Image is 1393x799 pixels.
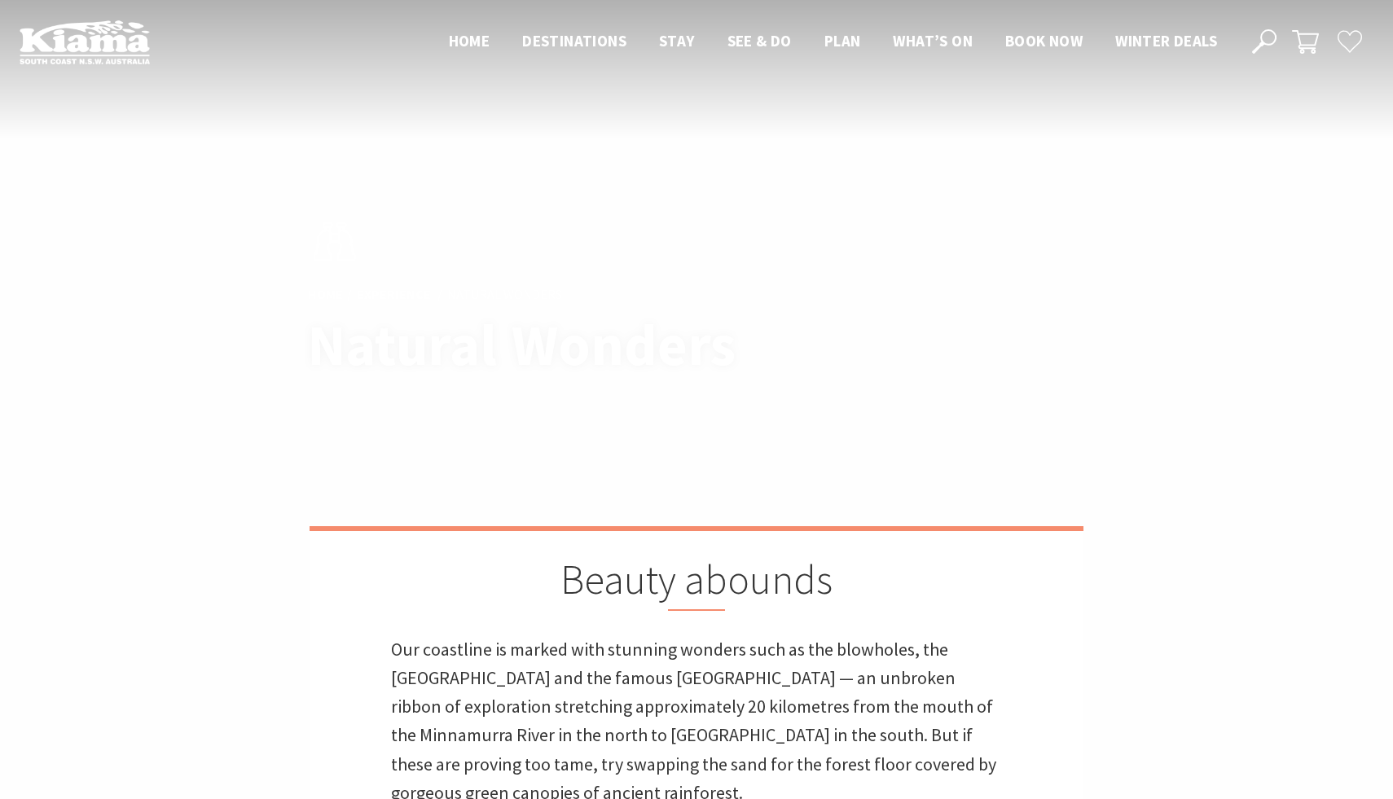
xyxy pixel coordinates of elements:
a: Experience [357,286,431,304]
a: Winter Deals [1115,31,1217,52]
img: Kiama Logo [20,20,150,64]
span: Book now [1005,31,1083,50]
a: What’s On [893,31,973,52]
span: What’s On [893,31,973,50]
a: Home [308,286,343,304]
h1: Natural Wonders [308,314,768,376]
a: Stay [659,31,695,52]
span: Winter Deals [1115,31,1217,50]
span: Destinations [522,31,626,50]
span: See & Do [727,31,792,50]
span: Plan [824,31,861,50]
a: Home [449,31,490,52]
a: Plan [824,31,861,52]
h2: Beauty abounds [391,555,1002,611]
a: Book now [1005,31,1083,52]
span: Stay [659,31,695,50]
span: Home [449,31,490,50]
nav: Main Menu [433,29,1233,55]
li: Natural Wonders [447,284,562,305]
a: See & Do [727,31,792,52]
a: Destinations [522,31,626,52]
